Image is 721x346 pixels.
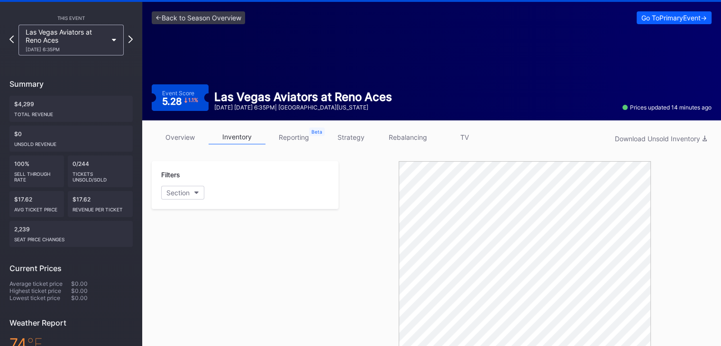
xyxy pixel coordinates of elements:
[152,130,209,145] a: overview
[9,15,133,21] div: This Event
[9,155,64,187] div: 100%
[214,104,392,111] div: [DATE] [DATE] 6:35PM | [GEOGRAPHIC_DATA][US_STATE]
[14,108,128,117] div: Total Revenue
[68,155,133,187] div: 0/244
[9,280,71,287] div: Average ticket price
[265,130,322,145] a: reporting
[9,287,71,294] div: Highest ticket price
[9,221,133,247] div: 2,239
[26,46,107,52] div: [DATE] 6:35PM
[14,233,128,242] div: seat price changes
[152,11,245,24] a: <-Back to Season Overview
[71,294,133,301] div: $0.00
[9,264,133,273] div: Current Prices
[166,189,190,197] div: Section
[188,98,198,103] div: 1.1 %
[14,203,59,212] div: Avg ticket price
[73,167,128,182] div: Tickets Unsold/Sold
[622,104,712,111] div: Prices updated 14 minutes ago
[68,191,133,217] div: $17.62
[379,130,436,145] a: rebalancing
[71,280,133,287] div: $0.00
[637,11,712,24] button: Go ToPrimaryEvent->
[9,96,133,122] div: $4,299
[9,79,133,89] div: Summary
[9,191,64,217] div: $17.62
[214,90,392,104] div: Las Vegas Aviators at Reno Aces
[162,90,194,97] div: Event Score
[9,126,133,152] div: $0
[14,167,59,182] div: Sell Through Rate
[322,130,379,145] a: strategy
[161,171,329,179] div: Filters
[641,14,707,22] div: Go To Primary Event ->
[610,132,712,145] button: Download Unsold Inventory
[9,294,71,301] div: Lowest ticket price
[14,137,128,147] div: Unsold Revenue
[26,28,107,52] div: Las Vegas Aviators at Reno Aces
[209,130,265,145] a: inventory
[73,203,128,212] div: Revenue per ticket
[436,130,493,145] a: TV
[615,135,707,143] div: Download Unsold Inventory
[161,186,204,200] button: Section
[9,318,133,328] div: Weather Report
[71,287,133,294] div: $0.00
[162,97,199,106] div: 5.28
